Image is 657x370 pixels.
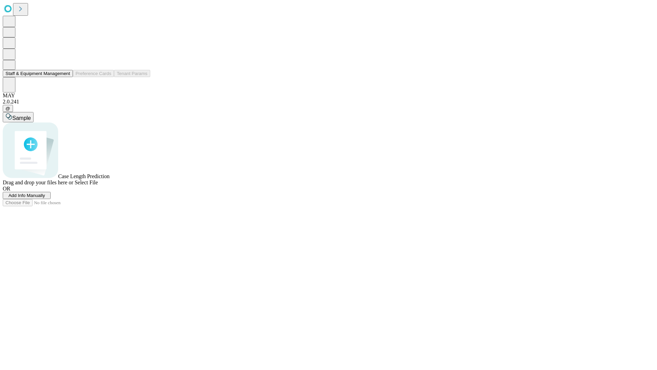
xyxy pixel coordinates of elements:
span: @ [5,106,10,111]
div: 2.0.241 [3,99,654,105]
span: Select File [75,180,98,185]
span: Case Length Prediction [58,173,109,179]
button: Staff & Equipment Management [3,70,73,77]
button: @ [3,105,13,112]
button: Tenant Params [114,70,150,77]
button: Sample [3,112,34,122]
span: Drag and drop your files here or [3,180,73,185]
span: Sample [12,115,31,121]
button: Add Info Manually [3,192,51,199]
div: MAY [3,92,654,99]
button: Preference Cards [73,70,114,77]
span: Add Info Manually [9,193,45,198]
span: OR [3,186,10,192]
